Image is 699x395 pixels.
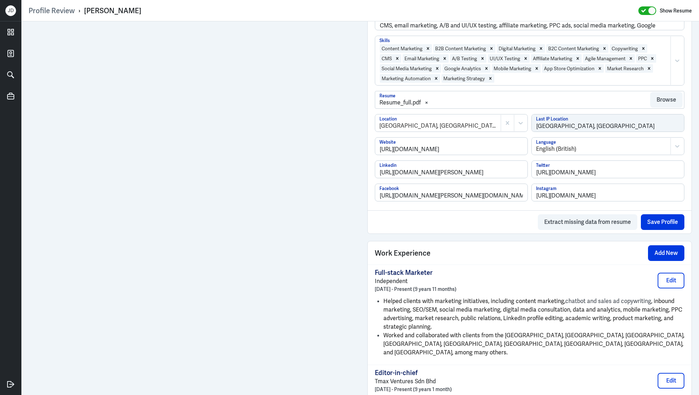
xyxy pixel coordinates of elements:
[488,54,522,63] div: UI/UX Testing
[532,184,684,201] input: Instagram
[583,54,627,63] div: Agile Management
[479,54,486,63] div: Remove A/B Testing
[486,74,494,83] div: Remove Marketing Strategy
[574,54,582,63] div: Remove Affiliate Marketing
[533,64,541,73] div: Remove Mobile Marketing
[443,64,483,73] div: Google Analytics
[639,44,647,53] div: Remove Copywriting
[491,63,541,73] div: Mobile MarketingRemove Mobile Marketing
[424,44,432,53] div: Remove Content Marketing
[660,6,692,15] label: Show Resume
[375,161,527,178] input: Linkedin
[531,54,574,63] div: Affiliate Marketing
[380,64,433,73] div: Social Media Marketing
[530,53,582,63] div: Affiliate MarketingRemove Affiliate Marketing
[379,43,433,53] div: Content MarketingRemove Content Marketing
[546,43,609,53] div: B2C Content MarketingRemove B2C Content Marketing
[393,54,401,63] div: Remove CMS
[433,64,441,73] div: Remove Social Media Marketing
[488,44,495,53] div: Remove B2B Content Marketing
[658,373,684,389] button: Edit
[375,386,452,393] p: [DATE] - Present (9 years 1 month)
[442,74,486,83] div: Marketing Strategy
[379,73,441,83] div: Marketing AutomationRemove Marketing Automation
[542,64,596,73] div: App Store Optimization
[379,98,421,107] div: Resume_full.pdf
[648,245,684,261] button: Add New
[379,63,442,73] div: Social Media MarketingRemove Social Media Marketing
[645,64,653,73] div: Remove Market Research
[383,297,565,305] span: Helped clients with marketing initiatives, including content marketing,
[433,44,488,53] div: B2B Content Marketing
[538,214,637,230] button: Extract missing data from resume
[375,286,456,293] p: [DATE] - Present (9 years 11 months)
[610,44,639,53] div: Copywriting
[380,44,424,53] div: Content Marketing
[375,184,527,201] input: Facebook
[604,63,654,73] div: Market ResearchRemove Market Research
[383,332,684,356] span: Worked and collaborated with clients from the [GEOGRAPHIC_DATA], [GEOGRAPHIC_DATA], [GEOGRAPHIC_D...
[582,53,636,63] div: Agile ManagementRemove Agile Management
[497,44,537,53] div: Digital Marketing
[75,6,84,15] p: ›
[487,53,530,63] div: UI/UX TestingRemove UI/UX Testing
[29,29,353,388] iframe: https://ppcdn.hiredigital.com/register/80719647/resumes/778905017/Resume_full.pdf?Expires=1759745...
[532,114,684,132] input: Last IP Location
[450,54,479,63] div: A/B Testing
[496,43,546,53] div: Digital MarketingRemove Digital Marketing
[379,53,402,63] div: CMSRemove CMS
[402,53,449,63] div: Email MarketingRemove Email Marketing
[627,54,635,63] div: Remove Agile Management
[375,369,452,377] p: Editor-in-chief
[441,54,449,63] div: Remove Email Marketing
[601,44,608,53] div: Remove B2C Content Marketing
[522,54,530,63] div: Remove UI/UX Testing
[449,53,487,63] div: A/B TestingRemove A/B Testing
[532,161,684,178] input: Twitter
[641,214,684,230] button: Save Profile
[483,64,490,73] div: Remove Google Analytics
[546,44,601,53] div: B2C Content Marketing
[433,43,496,53] div: B2B Content MarketingRemove B2B Content Marketing
[541,63,604,73] div: App Store OptimizationRemove App Store Optimization
[380,74,432,83] div: Marketing Automation
[492,64,533,73] div: Mobile Marketing
[375,138,527,155] input: Website
[537,44,545,53] div: Remove Digital Marketing
[441,73,495,83] div: Marketing StrategyRemove Marketing Strategy
[380,54,393,63] div: CMS
[375,268,456,277] p: Full-stack Marketer
[29,6,75,15] a: Profile Review
[636,54,648,63] div: PPC
[596,64,604,73] div: Remove App Store Optimization
[375,277,456,286] p: Independent
[432,74,440,83] div: Remove Marketing Automation
[658,273,684,288] button: Edit
[605,64,645,73] div: Market Research
[5,5,16,16] div: J D
[84,6,141,15] div: [PERSON_NAME]
[375,377,452,386] p: Tmax Ventures Sdn Bhd
[403,54,441,63] div: Email Marketing
[375,248,430,258] span: Work Experience
[383,297,684,331] li: chatbot and sales ad copywriting
[636,53,657,63] div: PPCRemove PPC
[648,54,656,63] div: Remove PPC
[650,92,683,108] button: Browse
[442,63,491,73] div: Google AnalyticsRemove Google Analytics
[609,43,648,53] div: CopywritingRemove Copywriting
